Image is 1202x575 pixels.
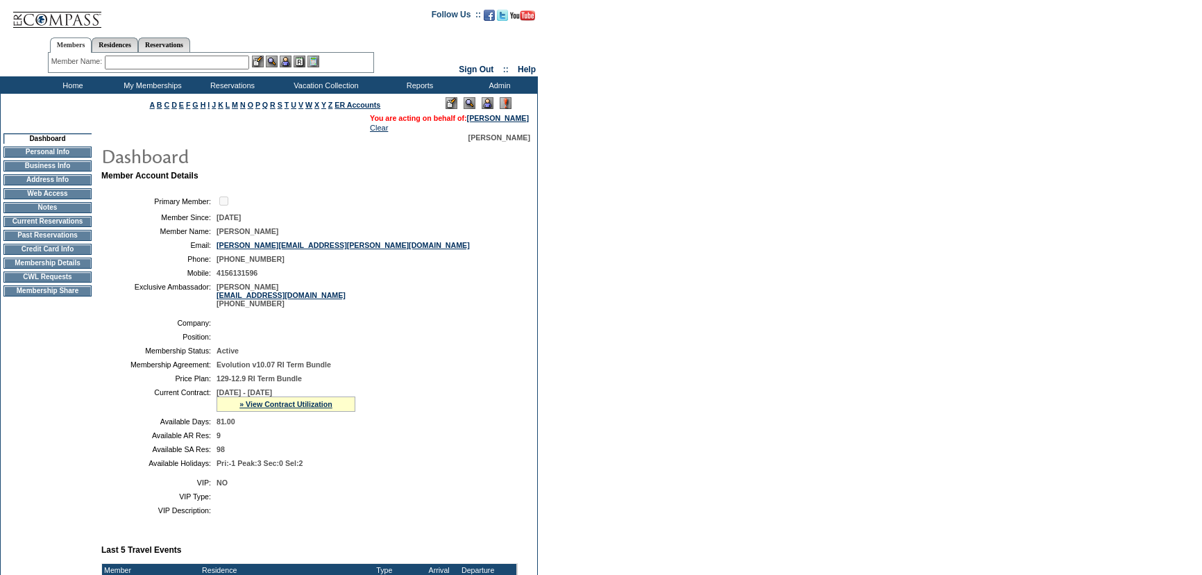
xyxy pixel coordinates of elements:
[217,417,235,426] span: 81.00
[3,133,92,144] td: Dashboard
[291,101,296,109] a: U
[217,283,346,308] span: [PERSON_NAME] [PHONE_NUMBER]
[266,56,278,67] img: View
[157,101,162,109] a: B
[321,101,326,109] a: Y
[179,101,184,109] a: E
[271,76,378,94] td: Vacation Collection
[307,56,319,67] img: b_calculator.gif
[3,258,92,269] td: Membership Details
[3,188,92,199] td: Web Access
[107,445,211,453] td: Available SA Res:
[497,14,508,22] a: Follow us on Twitter
[217,431,221,440] span: 9
[446,97,457,109] img: Edit Mode
[503,65,509,74] span: ::
[217,445,225,453] span: 98
[217,347,239,355] span: Active
[50,37,92,53] a: Members
[3,272,92,283] td: CWL Requests
[314,101,319,109] a: X
[107,506,211,515] td: VIP Description:
[232,101,238,109] a: M
[217,360,331,369] span: Evolution v10.07 RI Term Bundle
[335,101,380,109] a: ER Accounts
[217,478,228,487] span: NO
[217,374,302,383] span: 129-12.9 RI Term Bundle
[218,101,223,109] a: K
[459,65,493,74] a: Sign Out
[467,114,529,122] a: [PERSON_NAME]
[31,76,111,94] td: Home
[370,124,388,132] a: Clear
[217,213,241,222] span: [DATE]
[217,388,272,397] span: [DATE] - [DATE]
[510,14,535,22] a: Subscribe to our YouTube Channel
[248,101,253,109] a: O
[217,227,278,235] span: [PERSON_NAME]
[432,8,481,25] td: Follow Us ::
[164,101,169,109] a: C
[107,431,211,440] td: Available AR Res:
[500,97,511,109] img: Log Concern/Member Elevation
[107,374,211,383] td: Price Plan:
[192,101,198,109] a: G
[107,283,211,308] td: Exclusive Ambassador:
[482,97,493,109] img: Impersonate
[217,291,346,299] a: [EMAIL_ADDRESS][DOMAIN_NAME]
[217,241,470,249] a: [PERSON_NAME][EMAIL_ADDRESS][PERSON_NAME][DOMAIN_NAME]
[510,10,535,21] img: Subscribe to our YouTube Channel
[252,56,264,67] img: b_edit.gif
[3,202,92,213] td: Notes
[370,114,529,122] span: You are acting on behalf of:
[262,101,268,109] a: Q
[226,101,230,109] a: L
[484,14,495,22] a: Become our fan on Facebook
[51,56,105,67] div: Member Name:
[191,76,271,94] td: Reservations
[3,285,92,297] td: Membership Share
[107,269,211,277] td: Mobile:
[255,101,260,109] a: P
[107,213,211,222] td: Member Since:
[239,400,332,408] a: » View Contract Utilization
[298,101,303,109] a: V
[3,244,92,255] td: Credit Card Info
[497,10,508,21] img: Follow us on Twitter
[458,76,538,94] td: Admin
[107,417,211,426] td: Available Days:
[3,174,92,185] td: Address Info
[150,101,155,109] a: A
[217,269,257,277] span: 4156131596
[107,319,211,327] td: Company:
[107,255,211,263] td: Phone:
[3,216,92,227] td: Current Reservations
[107,388,211,412] td: Current Contract:
[107,241,211,249] td: Email:
[3,147,92,158] td: Personal Info
[92,37,138,52] a: Residences
[107,227,211,235] td: Member Name:
[107,360,211,369] td: Membership Agreement:
[186,101,191,109] a: F
[240,101,246,109] a: N
[280,56,291,67] img: Impersonate
[107,347,211,355] td: Membership Status:
[518,65,536,74] a: Help
[294,56,305,67] img: Reservations
[101,545,181,555] b: Last 5 Travel Events
[305,101,312,109] a: W
[278,101,282,109] a: S
[217,459,303,467] span: Pri:-1 Peak:3 Sec:0 Sel:2
[468,133,530,142] span: [PERSON_NAME]
[3,230,92,241] td: Past Reservations
[378,76,458,94] td: Reports
[208,101,210,109] a: I
[101,171,198,181] b: Member Account Details
[201,101,206,109] a: H
[107,194,211,208] td: Primary Member:
[107,333,211,341] td: Position:
[217,255,285,263] span: [PHONE_NUMBER]
[270,101,276,109] a: R
[138,37,190,52] a: Reservations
